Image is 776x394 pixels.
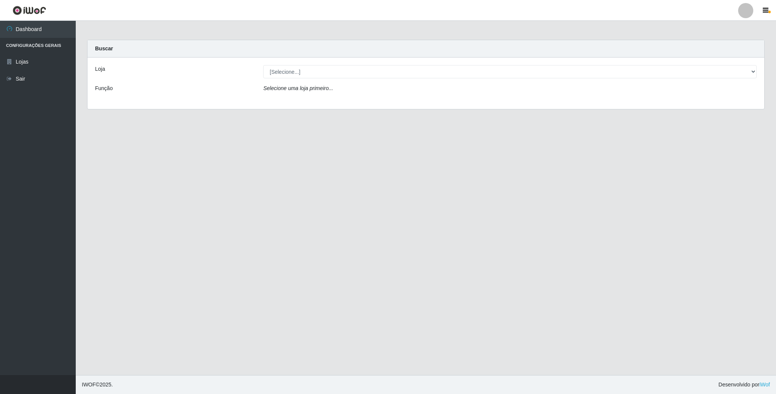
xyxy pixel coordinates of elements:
a: iWof [759,382,770,388]
i: Selecione uma loja primeiro... [263,85,333,91]
span: IWOF [82,382,96,388]
span: Desenvolvido por [718,381,770,389]
label: Loja [95,65,105,73]
strong: Buscar [95,45,113,51]
span: © 2025 . [82,381,113,389]
label: Função [95,84,113,92]
img: CoreUI Logo [12,6,46,15]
